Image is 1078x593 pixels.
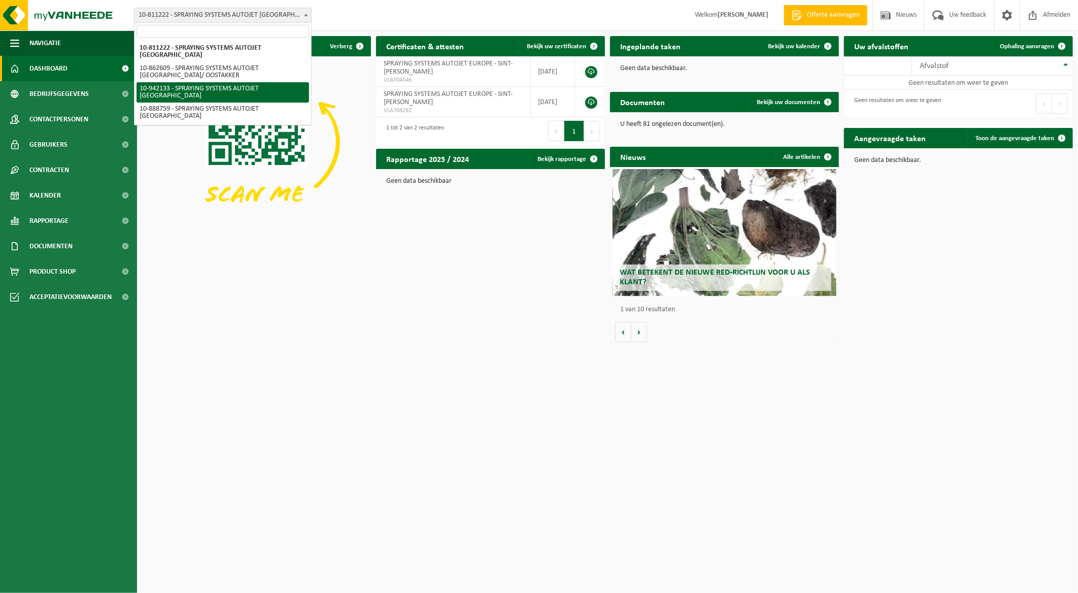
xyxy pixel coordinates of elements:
a: Bekijk rapportage [529,149,604,169]
h2: Rapportage 2025 / 2024 [376,149,479,169]
h2: Ingeplande taken [610,36,691,56]
span: 10-811222 - SPRAYING SYSTEMS AUTOJET EUROPE [134,8,312,23]
a: Bekijk uw documenten [749,92,838,112]
img: Download de VHEPlus App [142,56,371,228]
li: 10-888759 - SPRAYING SYSTEMS AUTOJET [GEOGRAPHIC_DATA] [137,103,309,123]
span: Kalender [29,183,61,208]
div: 1 tot 2 van 2 resultaten [381,120,444,142]
button: Vorige [615,322,631,342]
td: [DATE] [531,56,575,87]
li: 10-811222 - SPRAYING SYSTEMS AUTOJET [GEOGRAPHIC_DATA] [137,42,309,62]
a: Offerte aanvragen [784,5,867,25]
li: 10-942133 - SPRAYING SYSTEMS AUTOJET [GEOGRAPHIC_DATA] [137,82,309,103]
p: Geen data beschikbaar [386,178,595,185]
button: Previous [1036,93,1052,114]
span: Offerte aanvragen [804,10,862,20]
h2: Nieuws [610,147,656,167]
div: Geen resultaten om weer te geven [849,92,941,115]
span: Documenten [29,234,73,259]
li: 10-862609 - SPRAYING SYSTEMS AUTOJET [GEOGRAPHIC_DATA]/ OOSTAKKER [137,62,309,82]
span: Contracten [29,157,69,183]
strong: [PERSON_NAME] [718,11,768,19]
span: Wat betekent de nieuwe RED-richtlijn voor u als klant? [620,269,811,286]
button: Next [584,121,600,141]
span: Rapportage [29,208,69,234]
p: Geen data beschikbaar. [854,157,1063,164]
span: Verberg [330,43,352,50]
a: Ophaling aanvragen [992,36,1072,56]
button: Previous [548,121,564,141]
span: VLA704292 [384,107,523,115]
a: Wat betekent de nieuwe RED-richtlijn voor u als klant? [613,169,837,296]
span: Contactpersonen [29,107,88,132]
span: Product Shop [29,259,76,284]
td: Geen resultaten om weer te geven [844,76,1073,90]
h2: Uw afvalstoffen [844,36,919,56]
span: Navigatie [29,30,61,56]
span: Bekijk uw documenten [757,99,820,106]
span: Bekijk uw certificaten [527,43,586,50]
p: U heeft 81 ongelezen document(en). [620,121,829,128]
span: 10-811222 - SPRAYING SYSTEMS AUTOJET EUROPE [134,8,311,22]
button: Verberg [322,36,370,56]
span: Ophaling aanvragen [1000,43,1054,50]
a: Bekijk uw certificaten [519,36,604,56]
button: 1 [564,121,584,141]
span: Gebruikers [29,132,68,157]
p: 1 van 10 resultaten [620,306,834,313]
span: SPRAYING SYSTEMS AUTOJET EUROPE - SINT-[PERSON_NAME] [384,60,513,76]
span: Toon de aangevraagde taken [975,135,1054,142]
span: Bedrijfsgegevens [29,81,89,107]
button: Next [1052,93,1068,114]
span: Dashboard [29,56,68,81]
a: Bekijk uw kalender [760,36,838,56]
span: Bekijk uw kalender [768,43,820,50]
span: SPRAYING SYSTEMS AUTOJET EUROPE - SINT-[PERSON_NAME] [384,90,513,106]
span: Acceptatievoorwaarden [29,284,112,310]
a: Alle artikelen [775,147,838,167]
a: Toon de aangevraagde taken [967,128,1072,148]
p: Geen data beschikbaar. [620,65,829,72]
span: VLA704546 [384,76,523,84]
h2: Aangevraagde taken [844,128,936,148]
button: Volgende [631,322,647,342]
h2: Documenten [610,92,675,112]
h2: Certificaten & attesten [376,36,474,56]
td: [DATE] [531,87,575,117]
span: Afvalstof [920,62,949,70]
